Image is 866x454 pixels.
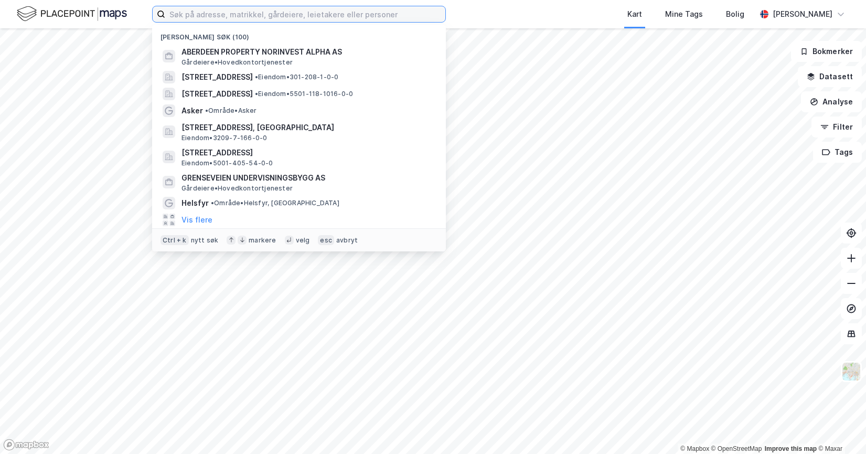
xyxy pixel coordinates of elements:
[811,117,862,138] button: Filter
[181,71,253,83] span: [STREET_ADDRESS]
[181,197,209,209] span: Helsfyr
[255,90,258,98] span: •
[841,362,861,382] img: Z
[249,236,276,245] div: markere
[181,184,293,193] span: Gårdeiere • Hovedkontortjenester
[191,236,219,245] div: nytt søk
[152,25,446,44] div: [PERSON_NAME] søk (100)
[255,90,353,98] span: Eiendom • 5501-118-1016-0-0
[181,58,293,67] span: Gårdeiere • Hovedkontortjenester
[296,236,310,245] div: velg
[791,41,862,62] button: Bokmerker
[711,445,762,452] a: OpenStreetMap
[255,73,338,81] span: Eiendom • 301-208-1-0-0
[211,199,339,207] span: Område • Helsfyr, [GEOGRAPHIC_DATA]
[211,199,214,207] span: •
[813,142,862,163] button: Tags
[336,236,358,245] div: avbryt
[165,6,445,22] input: Søk på adresse, matrikkel, gårdeiere, leietakere eller personer
[318,235,334,246] div: esc
[680,445,709,452] a: Mapbox
[255,73,258,81] span: •
[814,404,866,454] iframe: Chat Widget
[181,214,212,226] button: Vis flere
[205,107,257,115] span: Område • Asker
[181,104,203,117] span: Asker
[627,8,642,20] div: Kart
[181,46,433,58] span: ABERDEEN PROPERTY NORINVEST ALPHA AS
[181,121,433,134] span: [STREET_ADDRESS], [GEOGRAPHIC_DATA]
[773,8,832,20] div: [PERSON_NAME]
[798,66,862,87] button: Datasett
[161,235,189,246] div: Ctrl + k
[181,159,273,167] span: Eiendom • 5001-405-54-0-0
[3,439,49,451] a: Mapbox homepage
[181,172,433,184] span: GRENSEVEIEN UNDERVISNINGSBYGG AS
[765,445,817,452] a: Improve this map
[181,88,253,100] span: [STREET_ADDRESS]
[814,404,866,454] div: Kontrollprogram for chat
[205,107,208,114] span: •
[181,134,267,142] span: Eiendom • 3209-7-166-0-0
[17,5,127,23] img: logo.f888ab2527a4732fd821a326f86c7f29.svg
[665,8,703,20] div: Mine Tags
[801,91,862,112] button: Analyse
[726,8,744,20] div: Bolig
[181,146,433,159] span: [STREET_ADDRESS]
